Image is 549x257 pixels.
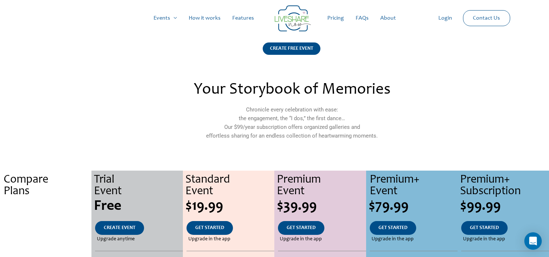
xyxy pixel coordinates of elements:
a: GET STARTED [187,221,233,235]
img: Group 14 | Live Photo Slideshow for Events | Create Free Events Album for Any Occasion [275,5,311,32]
div: CREATE FREE EVENT [263,42,320,55]
div: Free [94,199,183,214]
span: CREATE EVENT [104,225,135,231]
div: Premium+ Event [370,174,458,197]
div: $19.99 [185,199,274,214]
div: Premium Event [277,174,366,197]
a: GET STARTED [278,221,324,235]
span: . [45,225,46,231]
span: Upgrade in the app [463,235,505,244]
a: CREATE EVENT [95,221,144,235]
span: Upgrade anytime [97,235,135,244]
a: GET STARTED [461,221,508,235]
a: About [374,7,402,30]
div: Premium+ Subscription [460,174,549,197]
div: $79.99 [369,199,458,214]
span: . [44,199,48,214]
a: . [36,221,55,235]
a: CREATE FREE EVENT [263,42,320,64]
a: Features [226,7,260,30]
span: Upgrade in the app [280,235,322,244]
span: GET STARTED [287,225,316,231]
p: Chronicle every celebration with ease: the engagement, the “I dos,” the first dance… Our $99/year... [135,105,449,140]
span: . [45,237,46,242]
a: How it works [183,7,226,30]
div: $99.99 [460,199,549,214]
h2: Your Storybook of Memories [135,82,449,98]
div: Trial Event [94,174,183,197]
div: Compare Plans [4,174,91,197]
a: Events [148,7,183,30]
nav: Site Navigation [13,7,536,30]
span: GET STARTED [378,225,407,231]
a: GET STARTED [370,221,416,235]
a: Contact Us [467,11,506,26]
div: Standard Event [185,174,274,197]
span: Upgrade in the app [188,235,230,244]
span: GET STARTED [195,225,224,231]
span: GET STARTED [470,225,499,231]
span: Upgrade in the app [372,235,414,244]
a: Login [433,7,458,30]
a: FAQs [350,7,374,30]
div: Open Intercom Messenger [524,232,542,250]
a: Pricing [321,7,350,30]
div: $39.99 [277,199,366,214]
